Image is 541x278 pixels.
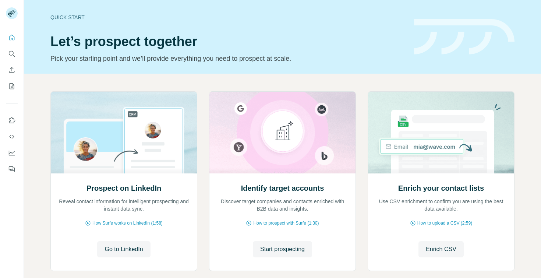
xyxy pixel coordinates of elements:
span: How to prospect with Surfe (1:30) [253,220,319,226]
img: Enrich your contact lists [368,92,515,173]
p: Reveal contact information for intelligent prospecting and instant data sync. [58,198,190,212]
img: banner [414,19,515,55]
button: My lists [6,80,18,93]
button: Search [6,47,18,60]
button: Go to LinkedIn [97,241,150,257]
button: Use Surfe on LinkedIn [6,114,18,127]
h1: Let’s prospect together [50,34,405,49]
button: Enrich CSV [6,63,18,77]
button: Quick start [6,31,18,44]
button: Use Surfe API [6,130,18,143]
button: Start prospecting [253,241,312,257]
span: Go to LinkedIn [105,245,143,254]
h2: Enrich your contact lists [398,183,484,193]
p: Pick your starting point and we’ll provide everything you need to prospect at scale. [50,53,405,64]
span: How to upload a CSV (2:59) [417,220,472,226]
span: Start prospecting [260,245,305,254]
span: How Surfe works on LinkedIn (1:58) [92,220,163,226]
img: Prospect on LinkedIn [50,92,197,173]
p: Discover target companies and contacts enriched with B2B data and insights. [217,198,348,212]
h2: Identify target accounts [241,183,324,193]
button: Enrich CSV [418,241,464,257]
div: Quick start [50,14,405,21]
p: Use CSV enrichment to confirm you are using the best data available. [375,198,507,212]
button: Feedback [6,162,18,176]
button: Dashboard [6,146,18,159]
h2: Prospect on LinkedIn [86,183,161,193]
span: Enrich CSV [426,245,456,254]
img: Identify target accounts [209,92,356,173]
